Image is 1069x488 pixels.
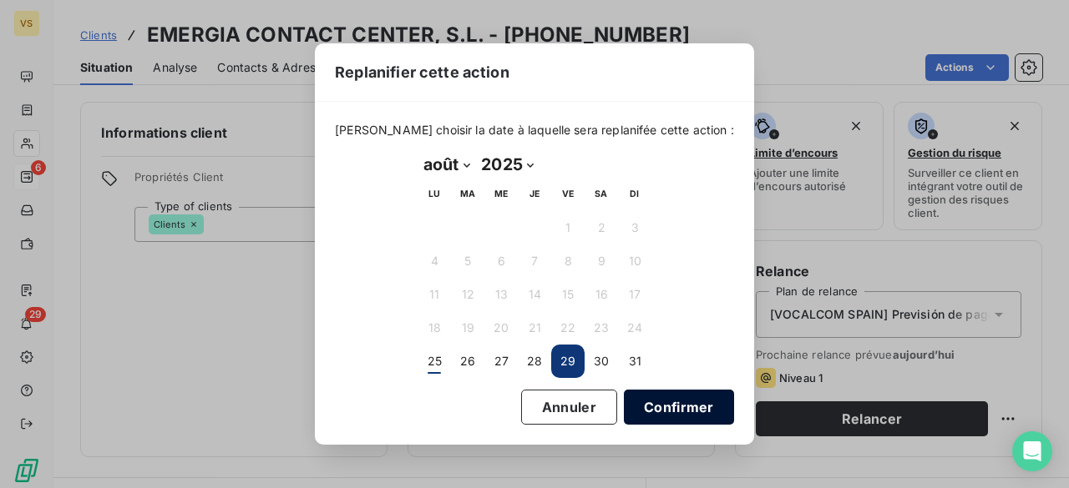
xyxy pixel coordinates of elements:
button: 19 [451,311,484,345]
button: 12 [451,278,484,311]
button: 20 [484,311,518,345]
button: 6 [484,244,518,278]
th: dimanche [618,178,651,211]
button: 9 [585,244,618,278]
button: 25 [418,345,451,378]
span: Replanifier cette action [335,61,509,83]
button: 15 [551,278,585,311]
button: 29 [551,345,585,378]
button: Confirmer [624,390,734,425]
button: 8 [551,244,585,278]
th: samedi [585,178,618,211]
button: 27 [484,345,518,378]
button: Annuler [521,390,617,425]
button: 10 [618,244,651,278]
div: Open Intercom Messenger [1012,431,1052,471]
button: 17 [618,278,651,311]
button: 18 [418,311,451,345]
button: 14 [518,278,551,311]
button: 3 [618,211,651,244]
button: 1 [551,211,585,244]
button: 11 [418,278,451,311]
button: 16 [585,278,618,311]
th: vendredi [551,178,585,211]
th: lundi [418,178,451,211]
button: 22 [551,311,585,345]
button: 5 [451,244,484,278]
button: 21 [518,311,551,345]
th: mardi [451,178,484,211]
button: 31 [618,345,651,378]
button: 26 [451,345,484,378]
span: [PERSON_NAME] choisir la date à laquelle sera replanifée cette action : [335,122,734,138]
button: 2 [585,211,618,244]
button: 24 [618,311,651,345]
button: 4 [418,244,451,278]
th: jeudi [518,178,551,211]
th: mercredi [484,178,518,211]
button: 7 [518,244,551,278]
button: 28 [518,345,551,378]
button: 23 [585,311,618,345]
button: 30 [585,345,618,378]
button: 13 [484,278,518,311]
